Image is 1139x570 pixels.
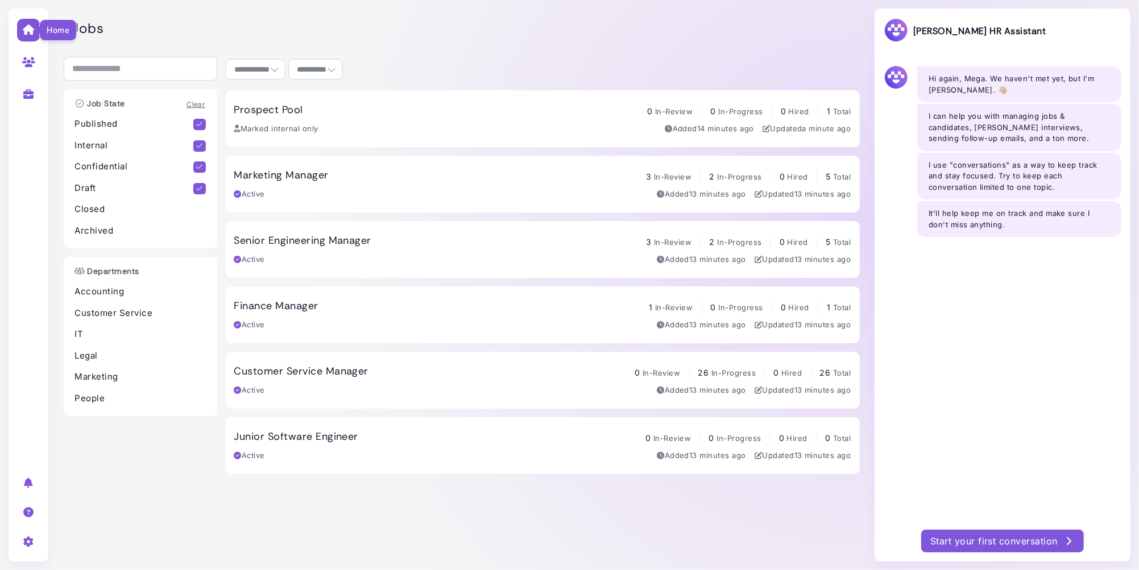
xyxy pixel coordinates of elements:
[657,189,746,200] div: Added
[827,302,830,312] span: 1
[226,286,860,343] a: Finance Manager 1 In-Review 0 In-Progress 0 Hired 1 Total Active Added13 minutes ago Updated13 mi...
[689,385,746,394] time: Sep 03, 2025
[647,106,652,116] span: 0
[930,534,1075,548] div: Start your first conversation
[789,107,809,116] span: Hired
[717,172,761,181] span: In-Progress
[75,182,194,195] p: Draft
[709,433,714,443] span: 0
[657,450,746,461] div: Added
[234,319,265,331] div: Active
[234,450,265,461] div: Active
[833,303,851,312] span: Total
[69,267,145,276] h3: Departments
[884,18,1046,44] h3: [PERSON_NAME] HR Assistant
[710,237,715,247] span: 2
[657,254,746,265] div: Added
[755,254,851,265] div: Updated
[788,238,808,247] span: Hired
[718,303,763,312] span: In-Progress
[789,303,809,312] span: Hired
[75,224,206,238] p: Archived
[755,385,851,396] div: Updated
[781,368,802,377] span: Hired
[689,255,746,264] time: Sep 03, 2025
[645,433,651,443] span: 0
[711,106,716,116] span: 0
[234,235,371,247] h3: Senior Engineering Manager
[917,201,1121,237] div: It'll help keep me on track and make sure I don't miss anything.
[653,434,691,443] span: In-Review
[794,385,851,394] time: Sep 03, 2025
[921,530,1084,552] button: Start your first conversation
[825,433,830,443] span: 0
[72,20,860,37] h2: Jobs
[665,123,754,135] div: Added
[827,106,830,116] span: 1
[75,392,206,405] p: People
[75,118,194,131] p: Published
[718,107,763,116] span: In-Progress
[654,238,691,247] span: In-Review
[75,285,206,298] p: Accounting
[833,238,851,247] span: Total
[39,19,77,41] div: Home
[234,123,318,135] div: Marked internal only
[788,172,808,181] span: Hired
[780,172,785,181] span: 0
[234,189,265,200] div: Active
[234,254,265,265] div: Active
[69,99,131,109] h3: Job State
[646,172,651,181] span: 3
[833,107,851,116] span: Total
[646,237,651,247] span: 3
[780,237,785,247] span: 0
[75,203,206,216] p: Closed
[657,385,746,396] div: Added
[820,368,831,377] span: 26
[826,172,830,181] span: 5
[234,365,369,378] h3: Customer Service Manager
[649,302,652,312] span: 1
[917,104,1121,151] div: I can help you with managing jobs & candidates, [PERSON_NAME] interviews, sending follow-up email...
[787,434,807,443] span: Hired
[234,385,265,396] div: Active
[234,300,318,313] h3: Finance Manager
[833,434,851,443] span: Total
[234,169,329,182] h3: Marketing Manager
[75,307,206,320] p: Customer Service
[711,368,756,377] span: In-Progress
[755,319,851,331] div: Updated
[697,124,754,133] time: Sep 03, 2025
[755,189,851,200] div: Updated
[917,66,1121,102] div: Hi again, Mega. We haven't met yet, but I'm [PERSON_NAME]. 👋🏼
[716,434,761,443] span: In-Progress
[75,328,206,341] p: IT
[710,172,715,181] span: 2
[75,371,206,384] p: Marketing
[794,451,851,460] time: Sep 03, 2025
[781,302,786,312] span: 0
[635,368,640,377] span: 0
[226,156,860,213] a: Marketing Manager 3 In-Review 2 In-Progress 0 Hired 5 Total Active Added13 minutes ago Updated13 ...
[711,302,716,312] span: 0
[75,350,206,363] p: Legal
[833,368,851,377] span: Total
[654,172,691,181] span: In-Review
[226,90,860,147] a: Prospect Pool 0 In-Review 0 In-Progress 0 Hired 1 Total Marked internal only Added14 minutes ago ...
[826,237,830,247] span: 5
[755,450,851,461] div: Updated
[657,319,746,331] div: Added
[794,255,851,264] time: Sep 03, 2025
[226,417,860,474] a: Junior Software Engineer 0 In-Review 0 In-Progress 0 Hired 0 Total Active Added13 minutes ago Upd...
[763,123,851,135] div: Updated
[833,172,851,181] span: Total
[234,104,303,117] h3: Prospect Pool
[11,14,47,44] a: Home
[794,189,851,198] time: Sep 03, 2025
[75,160,194,173] p: Confidential
[717,238,761,247] span: In-Progress
[794,320,851,329] time: Sep 03, 2025
[75,139,194,152] p: Internal
[643,368,680,377] span: In-Review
